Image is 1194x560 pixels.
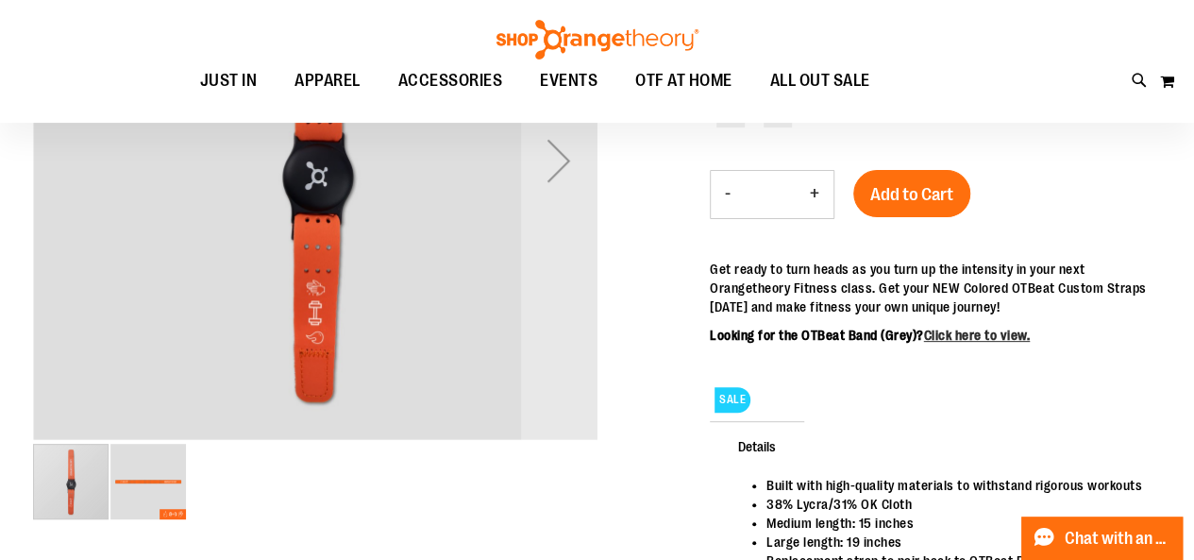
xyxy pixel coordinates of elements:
p: Get ready to turn heads as you turn up the intensity in your next Orangetheory Fitness class. Get... [710,260,1161,316]
span: SALE [715,387,750,413]
span: ALL OUT SALE [770,59,870,102]
span: Details [710,421,804,470]
button: Decrease product quantity [711,171,745,218]
span: APPAREL [294,59,361,102]
li: Medium length: 15 inches [766,514,1142,533]
span: Add to Cart [870,184,953,205]
input: Product quantity [745,172,796,217]
div: image 1 of 2 [33,442,110,521]
a: Click here to view. [924,328,1031,343]
li: Large length: 19 inches [766,533,1142,552]
span: JUST IN [200,59,258,102]
img: Shop Orangetheory [494,20,701,59]
span: EVENTS [540,59,597,102]
li: 38% Lycra/31% OK Cloth [766,495,1142,514]
div: image 2 of 2 [110,442,186,521]
li: Built with high-quality materials to withstand rigorous workouts [766,476,1142,495]
span: OTF AT HOME [635,59,732,102]
button: Add to Cart [853,170,970,217]
b: Looking for the OTBeat Band (Grey)? [710,328,1030,343]
button: Increase product quantity [796,171,833,218]
img: OTBeat Band [110,444,186,519]
button: Chat with an Expert [1021,517,1184,560]
span: Chat with an Expert [1065,530,1171,548]
span: ACCESSORIES [398,59,503,102]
